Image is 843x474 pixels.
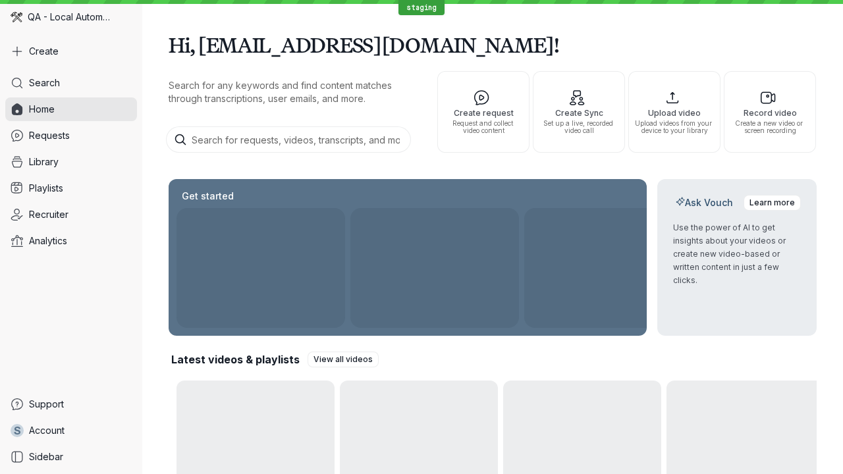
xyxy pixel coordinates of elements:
[724,71,816,153] button: Record videoCreate a new video or screen recording
[5,203,137,226] a: Recruiter
[749,196,795,209] span: Learn more
[443,109,524,117] span: Create request
[313,353,373,366] span: View all videos
[29,450,63,463] span: Sidebar
[673,221,801,287] p: Use the power of AI to get insights about your videos or create new video-based or written conten...
[169,26,817,63] h1: Hi, [EMAIL_ADDRESS][DOMAIN_NAME]!
[29,76,60,90] span: Search
[533,71,625,153] button: Create SyncSet up a live, recorded video call
[29,234,67,248] span: Analytics
[29,182,63,195] span: Playlists
[673,196,736,209] h2: Ask Vouch
[730,109,810,117] span: Record video
[5,419,137,442] a: sAccount
[5,150,137,174] a: Library
[5,71,137,95] a: Search
[5,229,137,253] a: Analytics
[5,392,137,416] a: Support
[29,129,70,142] span: Requests
[5,97,137,121] a: Home
[179,190,236,203] h2: Get started
[29,424,65,437] span: Account
[29,103,55,116] span: Home
[308,352,379,367] a: View all videos
[29,155,59,169] span: Library
[5,176,137,200] a: Playlists
[11,11,22,23] img: QA - Local Automation avatar
[29,45,59,58] span: Create
[628,71,721,153] button: Upload videoUpload videos from your device to your library
[5,39,137,63] button: Create
[5,124,137,147] a: Requests
[5,5,137,29] div: QA - Local Automation
[634,120,715,134] span: Upload videos from your device to your library
[539,109,619,117] span: Create Sync
[539,120,619,134] span: Set up a live, recorded video call
[29,398,64,411] span: Support
[14,424,21,437] span: s
[443,120,524,134] span: Request and collect video content
[744,195,801,211] a: Learn more
[437,71,530,153] button: Create requestRequest and collect video content
[730,120,810,134] span: Create a new video or screen recording
[28,11,112,24] span: QA - Local Automation
[171,352,300,367] h2: Latest videos & playlists
[634,109,715,117] span: Upload video
[169,79,414,105] p: Search for any keywords and find content matches through transcriptions, user emails, and more.
[5,445,137,469] a: Sidebar
[29,208,68,221] span: Recruiter
[166,126,411,153] input: Search for requests, videos, transcripts, and more...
